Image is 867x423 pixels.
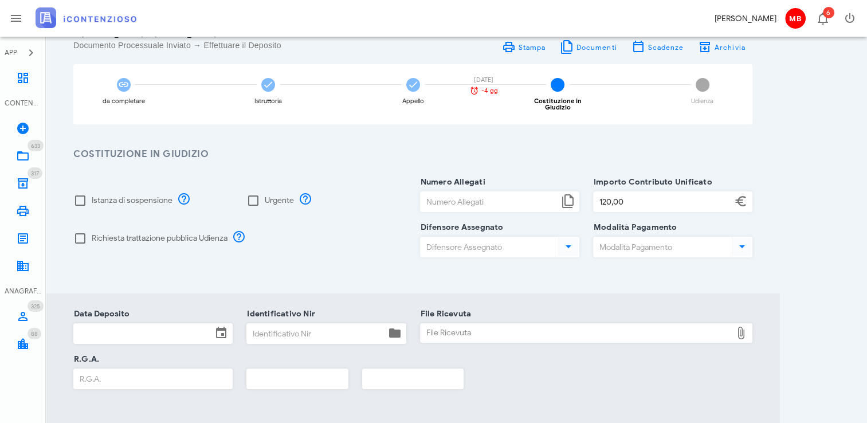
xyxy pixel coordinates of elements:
[421,324,732,342] div: File Ricevuta
[552,39,624,55] button: Documenti
[92,233,227,244] label: Richiesta trattazione pubblica Udienza
[70,354,99,365] label: R.G.A.
[785,8,806,29] span: MB
[590,177,712,188] label: Importo Contributo Unificato
[5,98,41,108] div: CONTENZIOSO
[417,222,504,233] label: Difensore Assegnato
[31,330,38,338] span: 88
[417,308,472,320] label: File Ricevuta
[594,237,729,257] input: Modalità Pagamento
[31,170,39,177] span: 317
[28,300,44,312] span: Distintivo
[402,98,424,104] div: Appello
[521,98,594,111] div: Costituzione in Giudizio
[691,39,752,55] button: Archivia
[594,192,732,211] input: Importo Contributo Unificato
[696,78,709,92] span: 5
[495,39,552,55] a: Stampa
[481,88,498,94] span: -4 gg
[421,237,556,257] input: Difensore Assegnato
[576,43,617,52] span: Documenti
[691,98,713,104] div: Udienza
[244,308,315,320] label: Identificativo Nir
[809,5,836,32] button: Distintivo
[551,78,564,92] span: 4
[823,7,834,18] span: Distintivo
[36,7,136,28] img: logo-text-2x.png
[5,286,41,296] div: ANAGRAFICA
[714,43,746,52] span: Archivia
[254,98,282,104] div: Istruttoria
[417,177,485,188] label: Numero Allegati
[31,142,40,150] span: 633
[421,192,559,211] input: Numero Allegati
[247,324,385,343] input: Identificativo Nir
[647,43,684,52] span: Scadenze
[28,140,44,151] span: Distintivo
[28,328,41,339] span: Distintivo
[715,13,776,25] div: [PERSON_NAME]
[31,303,40,310] span: 325
[74,369,232,389] input: R.G.A.
[103,98,145,104] div: da completare
[781,5,809,32] button: MB
[517,43,546,52] span: Stampa
[265,195,294,206] label: Urgente
[73,40,406,51] div: Documento Processuale Inviato → Effettuare il Deposito
[73,147,752,162] h3: Costituzione in Giudizio
[28,167,42,179] span: Distintivo
[624,39,691,55] button: Scadenze
[464,77,504,83] div: [DATE]
[590,222,677,233] label: Modalità Pagamento
[92,195,172,206] label: Istanza di sospensione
